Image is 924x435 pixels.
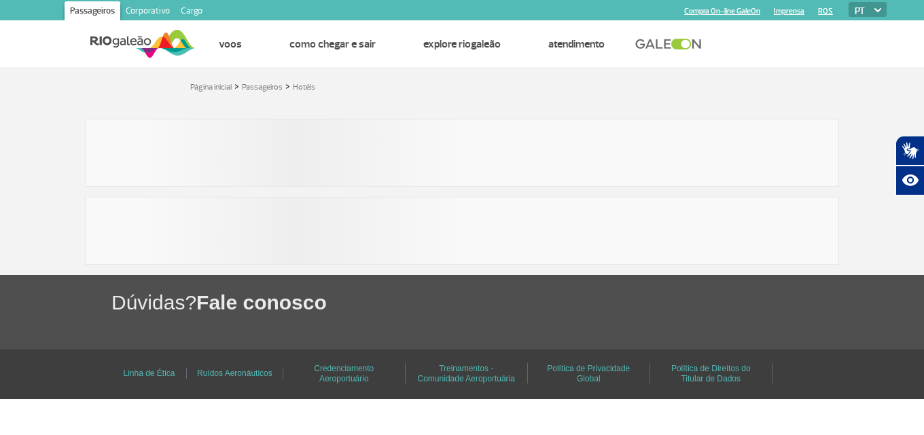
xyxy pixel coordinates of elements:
a: > [285,78,290,94]
a: Atendimento [548,37,605,51]
a: Passageiros [242,82,283,92]
a: Compra On-line GaleOn [684,7,760,16]
button: Abrir recursos assistivos. [895,166,924,195]
a: Como chegar e sair [289,37,376,51]
a: RQS [818,7,833,16]
a: Corporativo [120,1,175,23]
span: Fale conosco [196,291,327,314]
a: Hotéis [293,82,315,92]
a: Cargo [175,1,208,23]
a: Passageiros [65,1,120,23]
a: Explore RIOgaleão [423,37,501,51]
a: Imprensa [774,7,804,16]
a: Voos [219,37,242,51]
button: Abrir tradutor de língua de sinais. [895,136,924,166]
a: Linha de Ética [123,364,175,383]
a: Ruídos Aeronáuticos [197,364,272,383]
a: > [234,78,239,94]
a: Política de Direitos do Titular de Dados [671,359,751,388]
a: Treinamentos - Comunidade Aeroportuária [418,359,515,388]
div: Plugin de acessibilidade da Hand Talk. [895,136,924,195]
a: Página inicial [190,82,232,92]
a: Credenciamento Aeroportuário [314,359,374,388]
h1: Dúvidas? [111,288,924,316]
a: Política de Privacidade Global [547,359,630,388]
